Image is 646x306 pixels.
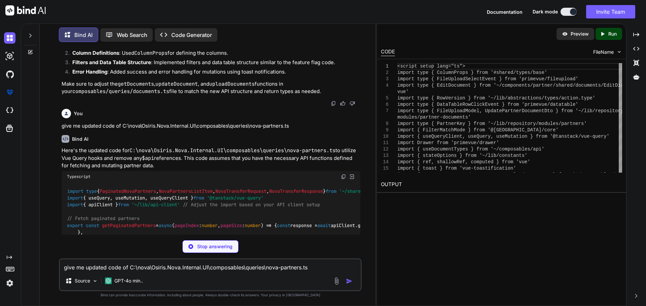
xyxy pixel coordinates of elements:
img: icon [346,278,353,285]
p: give me updated code of C:\nova\Osiris.Nova.Internal.UI\composables\queries\nova-partners.ts [62,122,360,130]
span: rtner/shared/documents/EditDialog. [539,83,635,88]
code: { , , , } { useQuery, useMutation, useQueryClient } { apiClient } = ( ) => { response = apiClient... [67,188,630,256]
div: 3 [381,76,389,82]
span: import { stateOptions } from '~/lib/constants' [397,153,527,158]
span: import { useDocumentTypes } from '~/composables/ap [397,146,539,152]
span: async [158,222,172,228]
span: import { ref, shallowRef, computed } from 'vue' [397,159,530,165]
span: import [67,195,83,201]
p: Stop answering [197,243,232,250]
button: Invite Team [586,5,635,18]
code: ColumnProps [134,50,168,56]
div: 10 [381,133,389,140]
p: Code Generator [171,31,212,39]
span: await [317,222,331,228]
p: Bind can provide inaccurate information, including about people. Always double-check its answers.... [59,293,362,298]
img: darkChat [4,32,15,44]
img: premium [4,87,15,98]
span: modules/partner-documents' [397,115,471,120]
span: getPaginatedPartners [102,222,156,228]
div: 14 [381,159,389,165]
button: Documentation [487,8,523,15]
span: from [118,202,129,208]
span: from [193,195,204,201]
div: 4 [381,82,389,89]
span: import Drawer from 'primevue/drawer' [397,140,499,145]
span: export [67,222,83,228]
span: const [277,222,290,228]
span: import { toast } from 'vue-toastification' [397,166,516,171]
li: : Added success and error handling for mutations using toast notifications. [67,68,360,78]
img: Pick Models [92,278,98,284]
span: // Adjust the import based on your API client setup [183,202,320,208]
code: C:\nova\Osiris.Nova.Internal.UI\composables\queries\nova-partners.ts [130,147,335,154]
div: 8 [381,121,389,127]
img: preview [562,31,568,37]
span: PaginatedNovaPartners [100,188,156,194]
p: Preview [571,31,589,37]
span: : , : [175,222,261,228]
li: : Implemented filters and data table structure similar to the feature flag code. [67,59,360,68]
img: GPT-4o mini [105,277,112,284]
span: NovaPartnersListItem [159,188,213,194]
span: Dark mode [533,8,558,15]
div: 15 [381,165,389,172]
span: NovaTransferResponse [269,188,323,194]
span: import type { FileUploadModel, UpdatePartnerDocume [397,108,539,114]
span: import type { FileUploadSelectEvent } from 'primev [397,76,539,82]
img: cloudideIcon [4,105,15,116]
p: Web Search [117,31,147,39]
span: pageSize [220,222,242,228]
span: NovaTransferRequest [215,188,266,194]
div: CODE [381,48,395,56]
img: darkAi-studio [4,50,15,62]
img: Bind AI [5,5,46,15]
div: 1 [381,63,389,70]
span: vue' [397,89,409,94]
span: i' [539,146,544,152]
span: ntDto } from '~/lib/repository/ [539,108,626,114]
span: FileName [593,49,614,55]
span: // Fetch paginated partners [67,216,140,222]
span: number [245,222,261,228]
span: import [67,202,83,208]
span: '~/lib/api-client' [132,202,180,208]
code: getDocuments [118,81,154,87]
span: pageIndex [175,222,199,228]
code: $api [142,155,154,162]
span: from [326,188,336,194]
span: number [202,222,218,228]
div: 6 [381,101,389,108]
li: : Used for defining the columns. [67,49,360,59]
img: settings [4,277,15,289]
span: Typescript [67,174,91,179]
span: se' [539,70,547,75]
p: Source [75,277,90,284]
p: Run [608,31,617,37]
code: uploadDocuments [209,81,255,87]
img: copy [331,101,336,106]
span: import type { PartnerKey } from '~/lib/repository/ [397,121,539,126]
span: type [86,188,97,194]
strong: Error Handling [72,69,107,75]
span: ue/fileupload' [539,76,578,82]
span: <script setup lang="ts"> [397,63,465,69]
img: Open in Browser [349,174,355,180]
h6: Bind AI [72,136,88,142]
span: import type { RowVersion } from '~/lib/abstraction [397,95,539,101]
span: import type { ColumnProps } from '#shared/types/ba [397,70,539,75]
p: GPT-4o min.. [114,277,143,284]
img: dislike [350,101,355,106]
div: 11 [381,140,389,146]
span: import { FilterMatchMode } from '@[GEOGRAPHIC_DATA]/core' [397,127,559,133]
span: Documentation [487,9,523,15]
img: githubDark [4,69,15,80]
span: modules/partners' [539,121,587,126]
span: import [67,188,83,194]
span: get [358,222,366,228]
img: like [340,101,346,106]
span: '~/shared/types/nova-partners' [339,188,420,194]
p: Here's the updated code for to utilize Vue Query hooks and remove any references. This code assum... [62,147,360,170]
div: 13 [381,152,389,159]
img: attachment [333,277,340,285]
